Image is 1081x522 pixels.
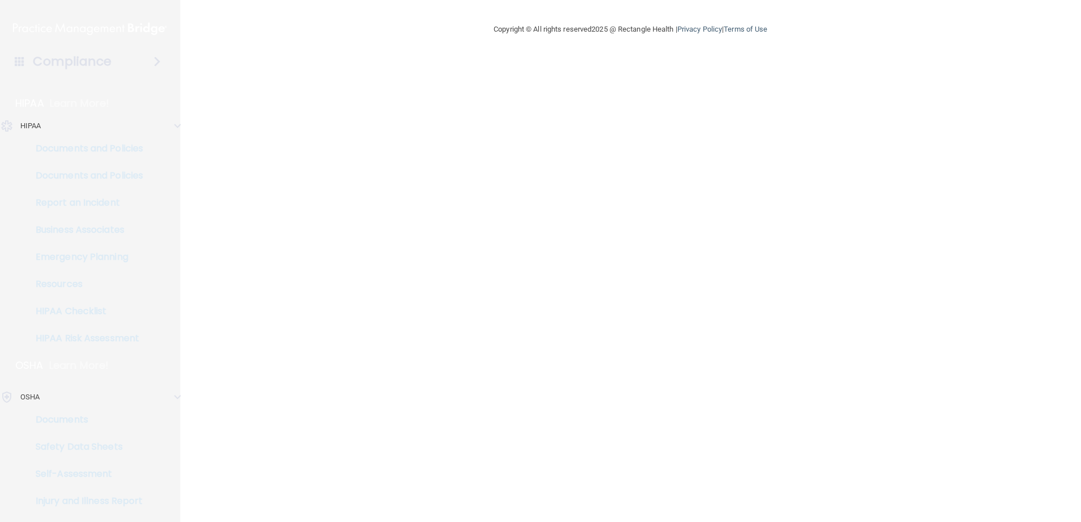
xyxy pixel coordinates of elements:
p: HIPAA Risk Assessment [7,333,162,344]
div: Copyright © All rights reserved 2025 @ Rectangle Health | | [424,11,837,47]
p: Resources [7,279,162,290]
p: Documents and Policies [7,170,162,181]
p: HIPAA [20,119,41,133]
a: Privacy Policy [677,25,722,33]
p: Business Associates [7,224,162,236]
p: Documents and Policies [7,143,162,154]
p: Learn More! [49,359,109,372]
p: HIPAA Checklist [7,306,162,317]
p: Self-Assessment [7,468,162,480]
p: HIPAA [15,97,44,110]
p: Documents [7,414,162,425]
p: Emergency Planning [7,251,162,263]
a: Terms of Use [724,25,767,33]
p: Safety Data Sheets [7,441,162,453]
p: OSHA [20,390,40,404]
p: Injury and Illness Report [7,495,162,507]
p: Report an Incident [7,197,162,208]
p: OSHA [15,359,44,372]
p: Learn More! [50,97,110,110]
h4: Compliance [33,54,111,69]
img: PMB logo [13,18,167,40]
